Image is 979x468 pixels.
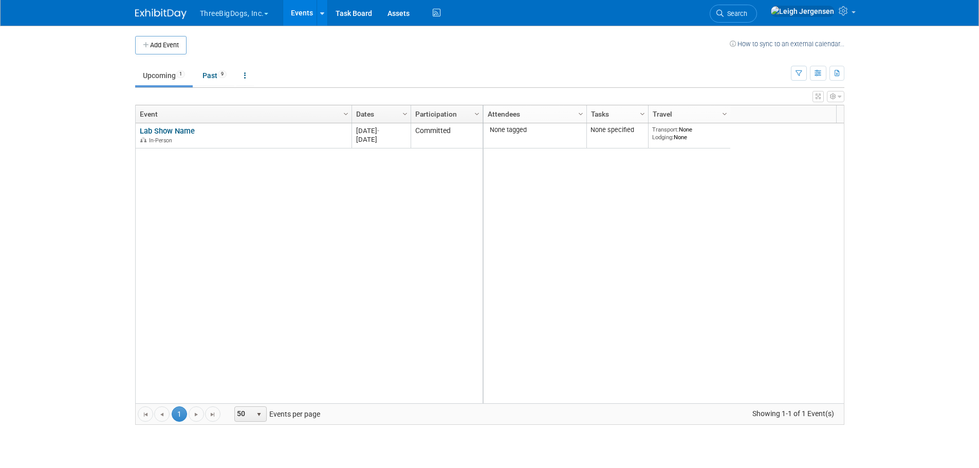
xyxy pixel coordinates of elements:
[399,105,411,121] a: Column Settings
[140,137,146,142] img: In-Person Event
[176,70,185,78] span: 1
[730,40,844,48] a: How to sync to an external calendar...
[770,6,835,17] img: Leigh Jergensen
[471,105,483,121] a: Column Settings
[255,410,263,419] span: select
[158,410,166,419] span: Go to the previous page
[473,110,481,118] span: Column Settings
[591,105,641,123] a: Tasks
[172,406,187,422] span: 1
[195,66,234,85] a: Past9
[192,410,200,419] span: Go to the next page
[488,105,580,123] a: Attendees
[140,126,195,136] a: Lab Show Name
[743,406,843,421] span: Showing 1-1 of 1 Event(s)
[415,105,476,123] a: Participation
[189,406,204,422] a: Go to the next page
[652,126,726,141] div: None None
[724,10,747,17] span: Search
[401,110,409,118] span: Column Settings
[218,70,227,78] span: 9
[590,126,644,134] div: None specified
[135,36,187,54] button: Add Event
[719,105,730,121] a: Column Settings
[140,105,345,123] a: Event
[149,137,175,144] span: In-Person
[342,110,350,118] span: Column Settings
[487,126,582,134] div: None tagged
[652,134,674,141] span: Lodging:
[721,110,729,118] span: Column Settings
[356,126,406,135] div: [DATE]
[141,410,150,419] span: Go to the first page
[637,105,648,121] a: Column Settings
[209,410,217,419] span: Go to the last page
[135,9,187,19] img: ExhibitDay
[710,5,757,23] a: Search
[356,135,406,144] div: [DATE]
[377,127,379,135] span: -
[577,110,585,118] span: Column Settings
[652,126,679,133] span: Transport:
[356,105,404,123] a: Dates
[638,110,646,118] span: Column Settings
[221,406,330,422] span: Events per page
[653,105,724,123] a: Travel
[154,406,170,422] a: Go to the previous page
[411,123,483,148] td: Committed
[575,105,586,121] a: Column Settings
[138,406,153,422] a: Go to the first page
[340,105,352,121] a: Column Settings
[235,407,252,421] span: 50
[135,66,193,85] a: Upcoming1
[205,406,220,422] a: Go to the last page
